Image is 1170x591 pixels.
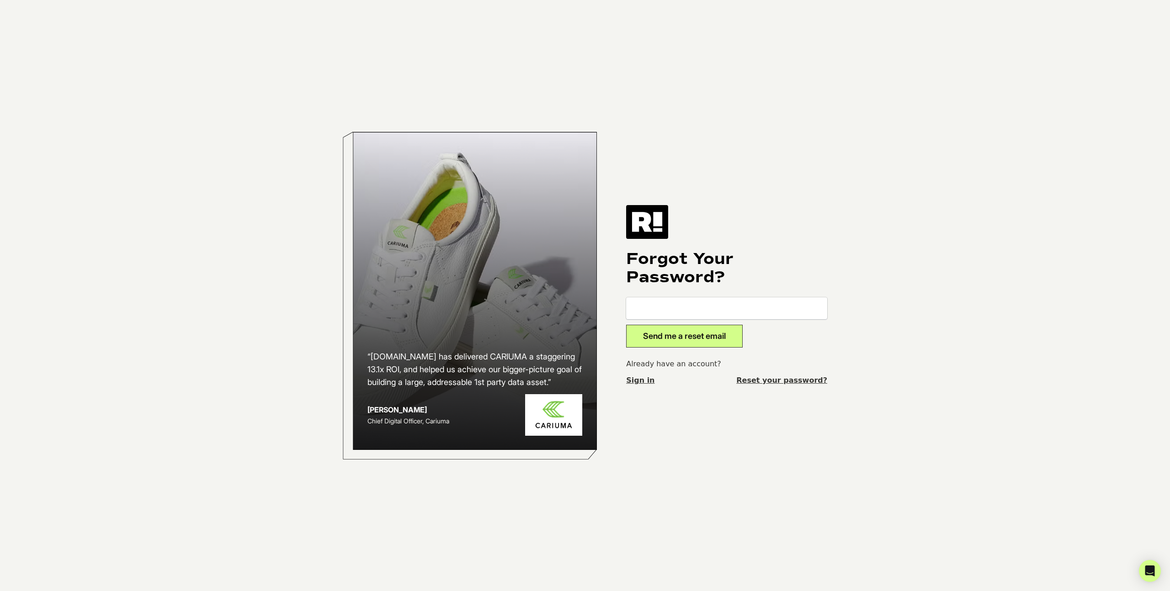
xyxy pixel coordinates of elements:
[626,325,743,348] button: Send me a reset email
[736,375,827,386] a: Reset your password?
[626,205,668,239] img: Retention.com
[525,394,582,436] img: Cariuma
[367,405,427,414] strong: [PERSON_NAME]
[626,359,827,369] p: Already have an account?
[626,375,654,386] a: Sign in
[1139,560,1161,582] div: Open Intercom Messenger
[367,350,582,389] h2: “[DOMAIN_NAME] has delivered CARIUMA a staggering 13.1x ROI, and helped us achieve our bigger-pic...
[367,417,449,425] span: Chief Digital Officer, Cariuma
[626,250,827,286] h1: Forgot Your Password?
